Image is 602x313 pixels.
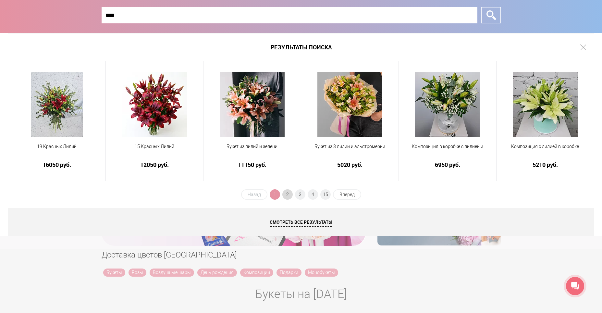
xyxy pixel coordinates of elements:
[403,161,492,168] a: 6950 руб.
[403,143,492,157] a: Композиция в коробке с лилией и гипсофилой
[513,72,578,137] img: Композиция с лилией в коробке
[415,72,480,137] img: Композиция в коробке с лилией и гипсофилой
[501,161,590,168] a: 5210 руб.
[122,72,187,137] img: 15 Красных Лилий
[208,161,297,168] a: 11150 руб.
[208,143,297,157] a: Букет из лилий и зелени
[220,72,285,137] img: Букет из лилий и зелени
[333,189,361,200] a: Вперед
[270,189,280,200] span: 1
[403,143,492,150] span: Композиция в коробке с лилией и гипсофилой
[295,189,305,200] a: 3
[317,72,382,137] img: Букет из 3 лилии и альстромерии
[501,143,590,157] a: Композиция с лилией в коробке
[308,189,318,200] a: 4
[12,143,101,150] span: 19 Красных Лилий
[8,208,594,236] a: Смотреть все результаты
[270,219,332,227] span: Смотреть все результаты
[12,161,101,168] a: 16050 руб.
[241,189,267,200] span: Назад
[110,161,199,168] a: 12050 руб.
[110,143,199,150] span: 15 Красных Лилий
[320,189,331,200] a: 15
[8,33,594,61] h1: Результаты поиска
[305,143,394,157] a: Букет из 3 лилии и альстромерии
[208,143,297,150] span: Букет из лилий и зелени
[305,143,394,150] span: Букет из 3 лилии и альстромерии
[501,143,590,150] span: Композиция с лилией в коробке
[12,143,101,157] a: 19 Красных Лилий
[305,161,394,168] a: 5020 руб.
[282,189,293,200] a: 2
[31,72,83,137] img: 19 Красных Лилий
[110,143,199,157] a: 15 Красных Лилий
